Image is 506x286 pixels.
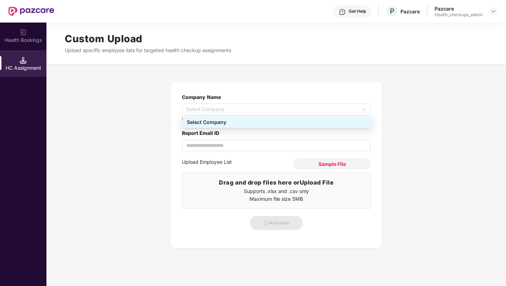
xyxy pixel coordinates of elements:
[435,5,483,12] div: Pazcare
[182,116,371,122] div: Company is required
[20,29,27,36] img: svg+xml;base64,PHN2ZyB3aWR0aD0iMjAiIGhlaWdodD0iMjAiIHZpZXdCb3g9IjAgMCAyMCAyMCIgZmlsbD0ibm9uZSIgeG...
[300,179,334,186] span: Upload File
[182,94,221,100] label: Company Name
[182,129,371,137] label: Report Email ID
[20,57,27,64] img: svg+xml;base64,PHN2ZyB3aWR0aD0iMTQuNSIgaGVpZ2h0PSIxNC41IiB2aWV3Qm94PSIwIDAgMTYgMTYiIGZpbGw9Im5vbm...
[390,7,394,15] span: P
[182,187,370,195] p: Supports .xlsx and .csv only
[182,178,370,187] h3: Drag and drop files here or
[65,46,488,54] p: Upload specific employee lists for targeted health checkup assignments
[8,7,54,16] img: New Pazcare Logo
[182,173,370,209] span: Drag and drop files here orUpload FileSupports .xlsx and .csv onlyMaximum file size 5MB
[293,158,371,169] button: Sample File
[339,8,346,15] img: svg+xml;base64,PHN2ZyBpZD0iSGVscC0zMngzMiIgeG1sbnM9Imh0dHA6Ly93d3cudzMub3JnLzIwMDAvc3ZnIiB3aWR0aD...
[186,104,366,115] span: Select Company
[65,31,488,46] h1: Custom Upload
[400,8,420,15] div: Pazcare
[318,161,346,167] span: Sample File
[491,8,496,14] img: svg+xml;base64,PHN2ZyBpZD0iRHJvcGRvd24tMzJ4MzIiIHhtbG5zPSJodHRwOi8vd3d3LnczLm9yZy8yMDAwL3N2ZyIgd2...
[435,12,483,18] div: Health_checkups_admin
[182,158,293,169] label: Upload Employee List
[182,195,370,203] p: Maximum file size 5MB
[250,216,303,230] button: Activate
[349,8,366,14] div: Get Help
